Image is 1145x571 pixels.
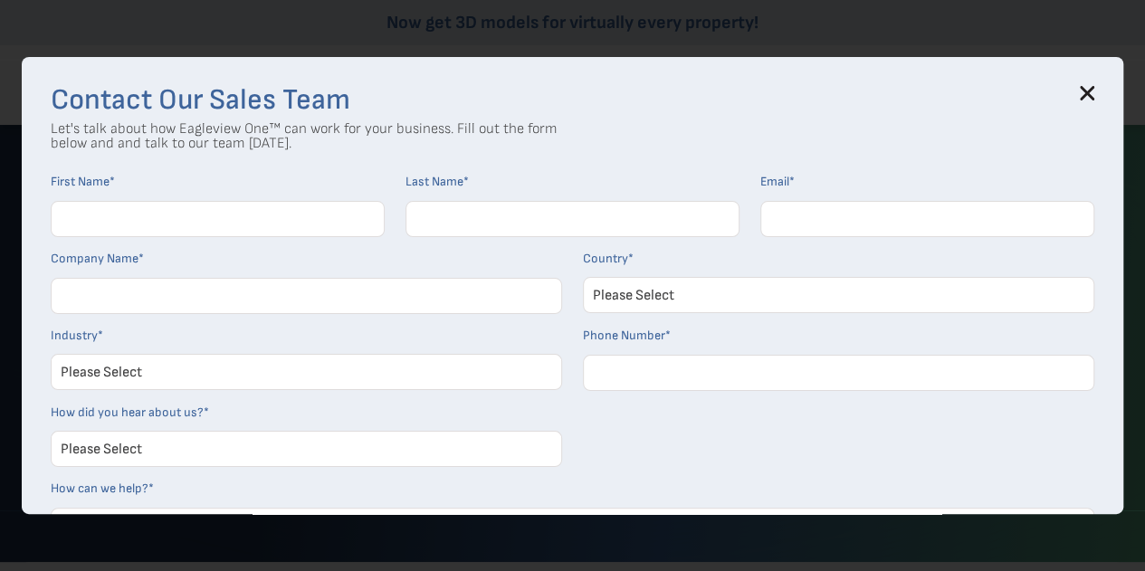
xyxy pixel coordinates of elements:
[51,122,558,151] p: Let's talk about how Eagleview One™ can work for your business. Fill out the form below and and t...
[51,328,98,343] span: Industry
[583,251,628,266] span: Country
[51,481,148,496] span: How can we help?
[406,174,463,189] span: Last Name
[760,174,789,189] span: Email
[583,328,665,343] span: Phone Number
[51,251,138,266] span: Company Name
[51,86,1094,115] h3: Contact Our Sales Team
[51,174,110,189] span: First Name
[51,404,204,420] span: How did you hear about us?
